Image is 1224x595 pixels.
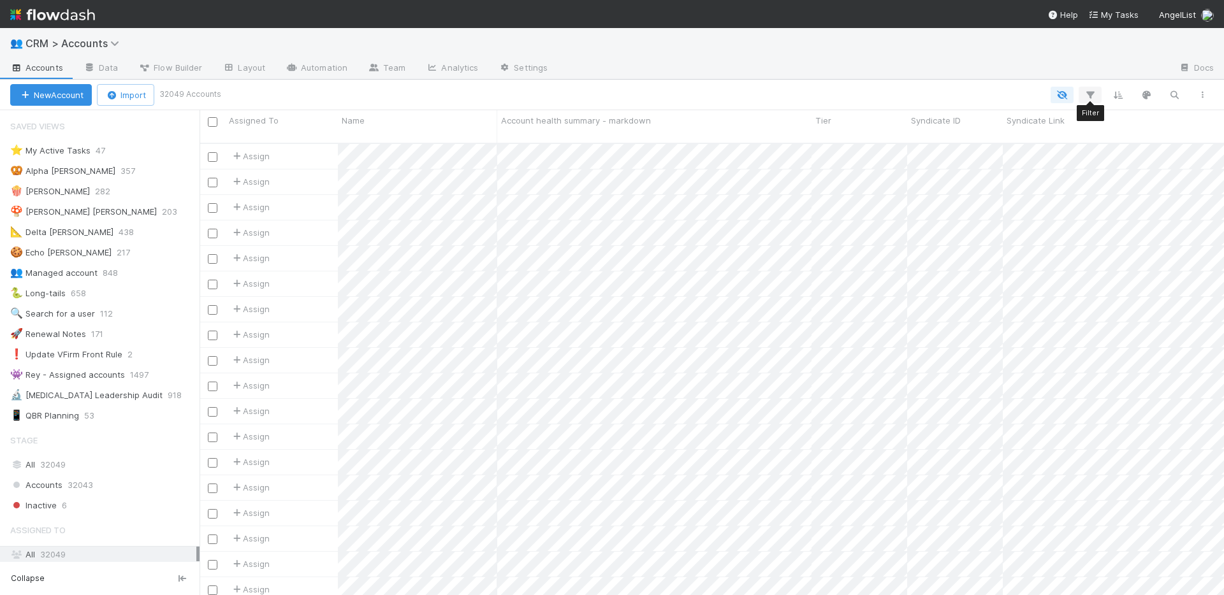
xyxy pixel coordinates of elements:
span: 203 [162,204,190,220]
span: AngelList [1159,10,1196,20]
a: My Tasks [1088,8,1139,21]
span: 848 [103,265,131,281]
button: NewAccount [10,84,92,106]
span: 📱 [10,410,23,420]
div: Search for a user [10,306,95,322]
input: Toggle Row Selected [208,178,217,187]
span: 🍪 [10,247,23,257]
span: Assign [230,506,270,519]
span: 👾 [10,369,23,380]
input: Toggle Row Selected [208,484,217,493]
span: Stage [10,427,38,453]
input: Toggle Row Selected [208,152,217,162]
div: Assign [230,226,270,239]
div: [PERSON_NAME] [PERSON_NAME] [10,204,157,220]
span: 32049 [40,549,66,559]
button: Import [97,84,154,106]
span: Assign [230,354,270,366]
a: Flow Builder [128,59,212,79]
span: 🚀 [10,328,23,339]
div: Update VFirm Front Rule [10,347,122,362]
span: 53 [84,408,107,424]
div: Managed account [10,265,98,281]
span: Collapse [11,573,45,584]
input: Toggle Row Selected [208,407,217,417]
span: Assign [230,150,270,162]
div: Assign [230,328,270,341]
input: Toggle Row Selected [208,458,217,468]
input: Toggle Row Selected [208,585,217,595]
span: Inactive [10,498,57,513]
span: 👥 [10,267,23,278]
span: 918 [168,387,194,403]
span: Assign [230,455,270,468]
span: Assigned To [10,517,66,543]
input: Toggle Row Selected [208,356,217,366]
span: Assigned To [229,114,279,127]
div: Assign [230,557,270,570]
div: [PERSON_NAME] [10,183,90,199]
span: 658 [71,285,99,301]
span: Assign [230,252,270,264]
span: Assign [230,405,270,417]
span: 438 [119,224,147,240]
span: Accounts [10,61,63,74]
span: Accounts [10,477,62,493]
span: My Tasks [1088,10,1139,20]
small: 32049 Accounts [159,89,221,100]
img: avatar_6cb813a7-f212-4ca3-9382-463c76e0b247.png [1201,9,1214,22]
span: Assign [230,379,270,392]
span: 📐 [10,226,23,237]
span: Name [342,114,365,127]
span: 🔬 [10,389,23,400]
input: Toggle Row Selected [208,229,217,238]
span: Assign [230,201,270,213]
a: Data [73,59,128,79]
span: Assign [230,277,270,290]
input: Toggle Row Selected [208,280,217,289]
span: CRM > Accounts [25,37,126,50]
span: 6 [62,498,67,513]
span: Assign [230,532,270,545]
div: Renewal Notes [10,326,86,342]
span: Saved Views [10,113,65,139]
div: Help [1047,8,1078,21]
a: Docs [1169,59,1224,79]
span: 🔍 [10,308,23,319]
span: Syndicate Link [1007,114,1065,127]
span: 1497 [130,367,161,383]
div: All [10,457,196,473]
span: 🥨 [10,165,23,176]
div: Rey - Assigned accounts [10,367,125,383]
span: Tier [815,114,831,127]
span: 112 [100,306,126,322]
div: [MEDICAL_DATA] Leadership Audit [10,387,163,403]
span: Assign [230,175,270,188]
div: QBR Planning [10,408,79,424]
span: Assign [230,430,270,443]
input: Toggle Row Selected [208,254,217,264]
input: Toggle Row Selected [208,509,217,519]
span: 282 [95,183,123,199]
a: Layout [212,59,275,79]
input: Toggle All Rows Selected [208,117,217,127]
img: logo-inverted-e16ddd16eac7371096b0.svg [10,4,95,25]
input: Toggle Row Selected [208,305,217,315]
input: Toggle Row Selected [208,331,217,340]
span: Assign [230,303,270,315]
input: Toggle Row Selected [208,382,217,391]
span: 🍿 [10,185,23,196]
span: 🐍 [10,287,23,298]
div: My Active Tasks [10,143,91,159]
span: Assign [230,481,270,494]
